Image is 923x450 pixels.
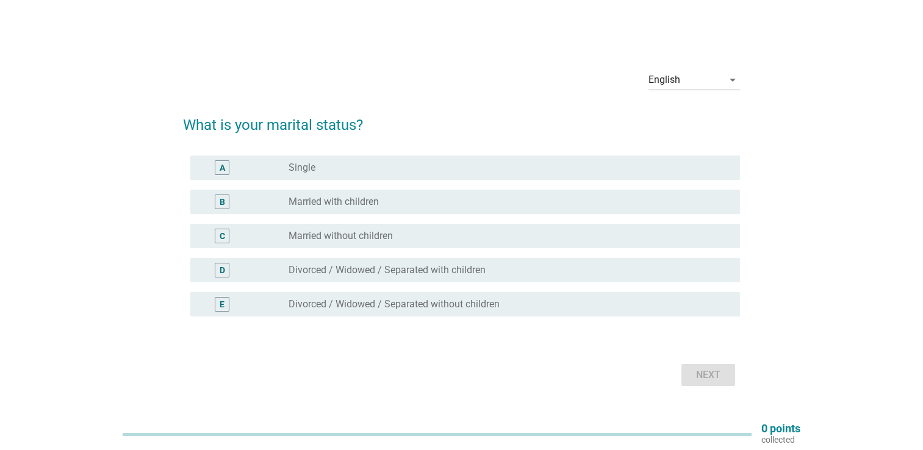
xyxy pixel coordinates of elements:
[725,73,740,87] i: arrow_drop_down
[183,102,740,136] h2: What is your marital status?
[220,264,225,277] div: D
[289,298,500,310] label: Divorced / Widowed / Separated without children
[289,196,379,208] label: Married with children
[220,196,225,209] div: B
[289,264,486,276] label: Divorced / Widowed / Separated with children
[761,434,800,445] p: collected
[761,423,800,434] p: 0 points
[289,162,315,174] label: Single
[648,74,680,85] div: English
[220,298,224,311] div: E
[220,230,225,243] div: C
[220,162,225,174] div: A
[289,230,393,242] label: Married without children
